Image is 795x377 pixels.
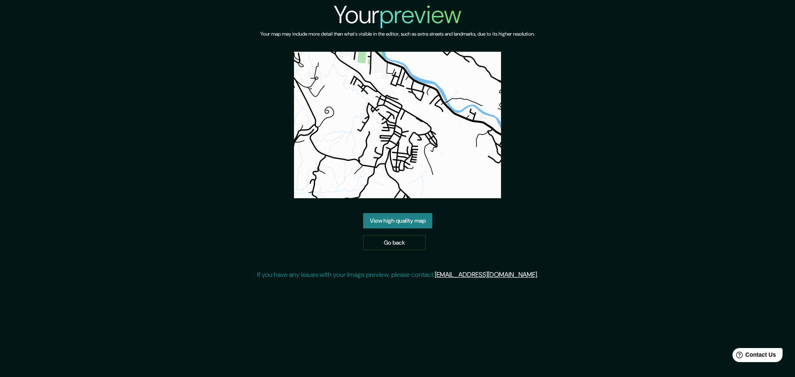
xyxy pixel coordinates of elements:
[363,235,426,250] a: Go back
[435,270,537,279] a: [EMAIL_ADDRESS][DOMAIN_NAME]
[260,30,535,38] h6: Your map may include more detail than what's visible in the editor, such as extra streets and lan...
[294,52,501,198] img: created-map-preview
[257,270,538,280] p: If you have any issues with your image preview, please contact .
[721,345,786,368] iframe: Help widget launcher
[363,213,432,228] a: View high quality map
